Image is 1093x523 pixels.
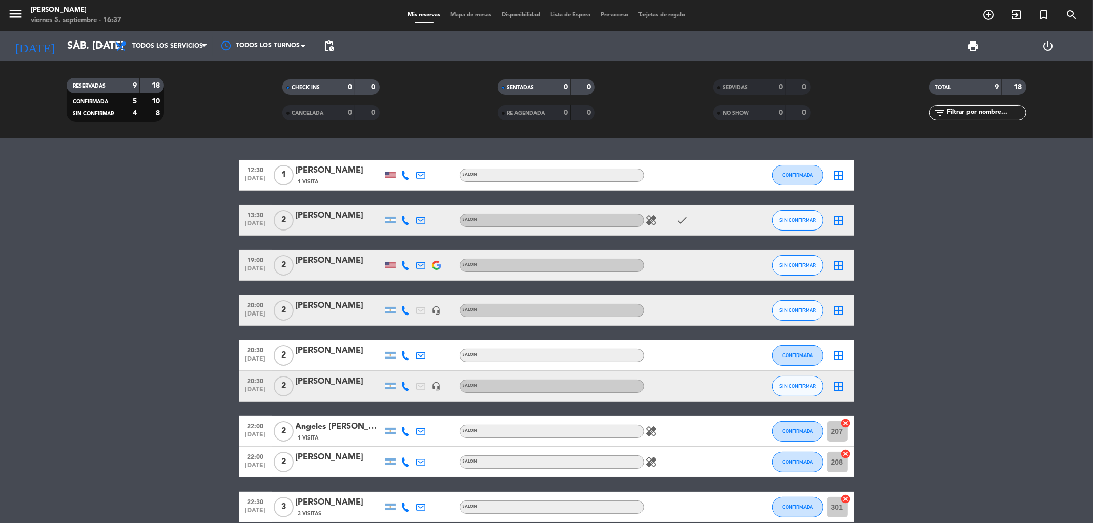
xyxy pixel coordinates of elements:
strong: 0 [564,109,568,116]
span: TOTAL [935,85,951,90]
span: [DATE] [243,175,269,187]
span: SIN CONFIRMAR [73,111,114,116]
span: SALON [463,429,478,433]
i: border_all [833,214,845,226]
span: 22:00 [243,450,269,462]
span: SALON [463,263,478,267]
span: SALON [463,308,478,312]
span: Mapa de mesas [445,12,497,18]
span: 22:30 [243,495,269,507]
span: SIN CONFIRMAR [779,307,816,313]
div: LOG OUT [1010,31,1085,61]
button: CONFIRMADA [772,452,823,472]
span: CONFIRMADA [73,99,108,104]
strong: 0 [348,109,352,116]
button: SIN CONFIRMAR [772,210,823,231]
strong: 0 [587,83,593,91]
span: CHECK INS [292,85,320,90]
span: [DATE] [243,220,269,232]
div: [PERSON_NAME] [296,344,383,358]
div: [PERSON_NAME] [296,451,383,464]
strong: 0 [371,83,377,91]
i: cancel [841,494,851,504]
i: border_all [833,304,845,317]
i: healing [646,456,658,468]
i: power_settings_new [1042,40,1054,52]
img: google-logo.png [432,261,441,270]
span: Todos los servicios [132,43,203,50]
span: 2 [274,300,294,321]
span: 1 Visita [298,178,319,186]
span: NO SHOW [723,111,749,116]
i: border_all [833,259,845,271]
strong: 0 [371,109,377,116]
span: 19:00 [243,254,269,265]
div: [PERSON_NAME] [296,254,383,267]
i: turned_in_not [1038,9,1050,21]
i: arrow_drop_down [95,40,108,52]
span: 2 [274,255,294,276]
span: Pre-acceso [595,12,633,18]
span: SIN CONFIRMAR [779,383,816,389]
span: 20:00 [243,299,269,310]
strong: 4 [133,110,137,117]
i: healing [646,425,658,437]
span: CONFIRMADA [782,428,813,434]
i: border_all [833,380,845,392]
i: cancel [841,418,851,428]
div: [PERSON_NAME] [296,299,383,312]
span: SALON [463,384,478,388]
span: SALON [463,459,478,464]
button: CONFIRMADA [772,165,823,185]
i: headset_mic [432,306,441,315]
button: menu [8,6,23,25]
span: Tarjetas de regalo [633,12,690,18]
input: Filtrar por nombre... [946,107,1026,118]
span: [DATE] [243,265,269,277]
button: SIN CONFIRMAR [772,255,823,276]
i: border_all [833,169,845,181]
strong: 0 [779,109,783,116]
span: SIN CONFIRMAR [779,217,816,223]
span: 13:30 [243,208,269,220]
i: search [1065,9,1078,21]
span: 20:30 [243,344,269,355]
strong: 0 [802,83,809,91]
span: 20:30 [243,374,269,386]
span: 2 [274,421,294,442]
div: [PERSON_NAME] [296,375,383,388]
span: CONFIRMADA [782,352,813,358]
i: headset_mic [432,382,441,391]
span: 2 [274,452,294,472]
span: SALON [463,505,478,509]
span: pending_actions [323,40,335,52]
i: menu [8,6,23,22]
span: Lista de Espera [545,12,595,18]
span: [DATE] [243,507,269,519]
strong: 0 [348,83,352,91]
span: RE AGENDADA [507,111,545,116]
span: CONFIRMADA [782,172,813,178]
span: [DATE] [243,431,269,443]
span: SENTADAS [507,85,534,90]
strong: 8 [156,110,162,117]
span: CONFIRMADA [782,459,813,465]
span: 3 Visitas [298,510,322,518]
i: check [676,214,689,226]
strong: 10 [152,98,162,105]
button: CONFIRMADA [772,421,823,442]
strong: 18 [152,82,162,89]
div: Angeles [PERSON_NAME] [296,420,383,433]
span: 2 [274,210,294,231]
div: [PERSON_NAME] [296,164,383,177]
span: SALON [463,173,478,177]
i: cancel [841,449,851,459]
i: filter_list [934,107,946,119]
span: 12:30 [243,163,269,175]
i: border_all [833,349,845,362]
span: Mis reservas [403,12,445,18]
strong: 9 [995,83,999,91]
strong: 9 [133,82,137,89]
strong: 18 [1014,83,1024,91]
button: SIN CONFIRMAR [772,300,823,321]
